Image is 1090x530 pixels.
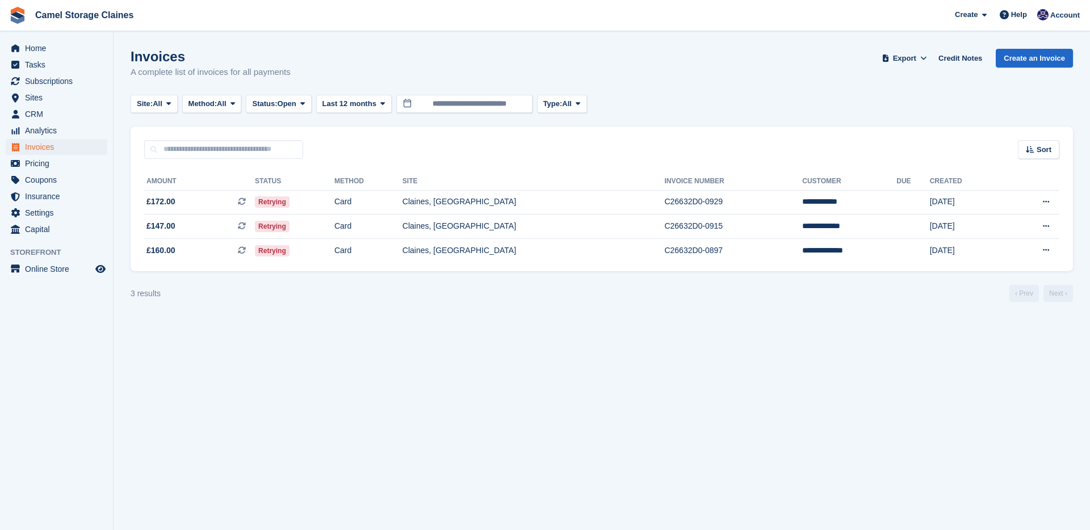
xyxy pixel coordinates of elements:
span: All [562,98,572,110]
td: [DATE] [930,190,1005,214]
th: Created [930,173,1005,191]
span: All [153,98,162,110]
a: menu [6,106,107,122]
td: C26632D0-0897 [664,238,802,262]
td: C26632D0-0929 [664,190,802,214]
span: Site: [137,98,153,110]
span: Status: [252,98,277,110]
th: Site [403,173,665,191]
td: Claines, [GEOGRAPHIC_DATA] [403,190,665,214]
span: Coupons [25,172,93,188]
span: All [217,98,227,110]
a: Credit Notes [934,49,987,68]
span: Insurance [25,188,93,204]
span: Create [955,9,978,20]
td: Claines, [GEOGRAPHIC_DATA] [403,238,665,262]
span: Analytics [25,123,93,138]
a: menu [6,172,107,188]
button: Type: All [537,95,587,113]
span: Capital [25,221,93,237]
td: Card [334,190,403,214]
a: menu [6,139,107,155]
th: Customer [802,173,896,191]
a: Previous [1009,285,1039,302]
button: Status: Open [246,95,311,113]
div: 3 results [131,288,161,300]
span: Sites [25,90,93,106]
span: Method: [188,98,217,110]
span: £160.00 [146,245,175,256]
button: Export [879,49,929,68]
img: stora-icon-8386f47178a22dfd0bd8f6a31ec36ba5ce8667c1dd55bd0f319d3a0aa187defe.svg [9,7,26,24]
th: Method [334,173,403,191]
th: Amount [144,173,255,191]
span: £147.00 [146,220,175,232]
span: Settings [25,205,93,221]
span: Online Store [25,261,93,277]
a: menu [6,155,107,171]
span: Retrying [255,245,290,256]
a: menu [6,57,107,73]
td: Card [334,214,403,239]
span: Subscriptions [25,73,93,89]
img: Rod [1037,9,1049,20]
button: Method: All [182,95,242,113]
span: Export [893,53,916,64]
a: Preview store [94,262,107,276]
td: [DATE] [930,214,1005,239]
span: Account [1050,10,1080,21]
th: Status [255,173,334,191]
span: Type: [543,98,563,110]
button: Last 12 months [316,95,392,113]
a: menu [6,261,107,277]
p: A complete list of invoices for all payments [131,66,291,79]
span: Storefront [10,247,113,258]
td: [DATE] [930,238,1005,262]
a: menu [6,90,107,106]
td: Card [334,238,403,262]
h1: Invoices [131,49,291,64]
span: Help [1011,9,1027,20]
span: Pricing [25,155,93,171]
td: Claines, [GEOGRAPHIC_DATA] [403,214,665,239]
td: C26632D0-0915 [664,214,802,239]
span: Open [278,98,296,110]
span: £172.00 [146,196,175,208]
a: menu [6,123,107,138]
a: Create an Invoice [996,49,1073,68]
span: Last 12 months [322,98,376,110]
a: menu [6,188,107,204]
th: Due [896,173,929,191]
span: Tasks [25,57,93,73]
a: menu [6,40,107,56]
span: CRM [25,106,93,122]
span: Home [25,40,93,56]
span: Retrying [255,221,290,232]
span: Retrying [255,196,290,208]
a: menu [6,205,107,221]
a: Next [1043,285,1073,302]
a: menu [6,73,107,89]
span: Sort [1037,144,1051,155]
a: Camel Storage Claines [31,6,138,24]
th: Invoice Number [664,173,802,191]
button: Site: All [131,95,178,113]
a: menu [6,221,107,237]
nav: Page [1007,285,1075,302]
span: Invoices [25,139,93,155]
